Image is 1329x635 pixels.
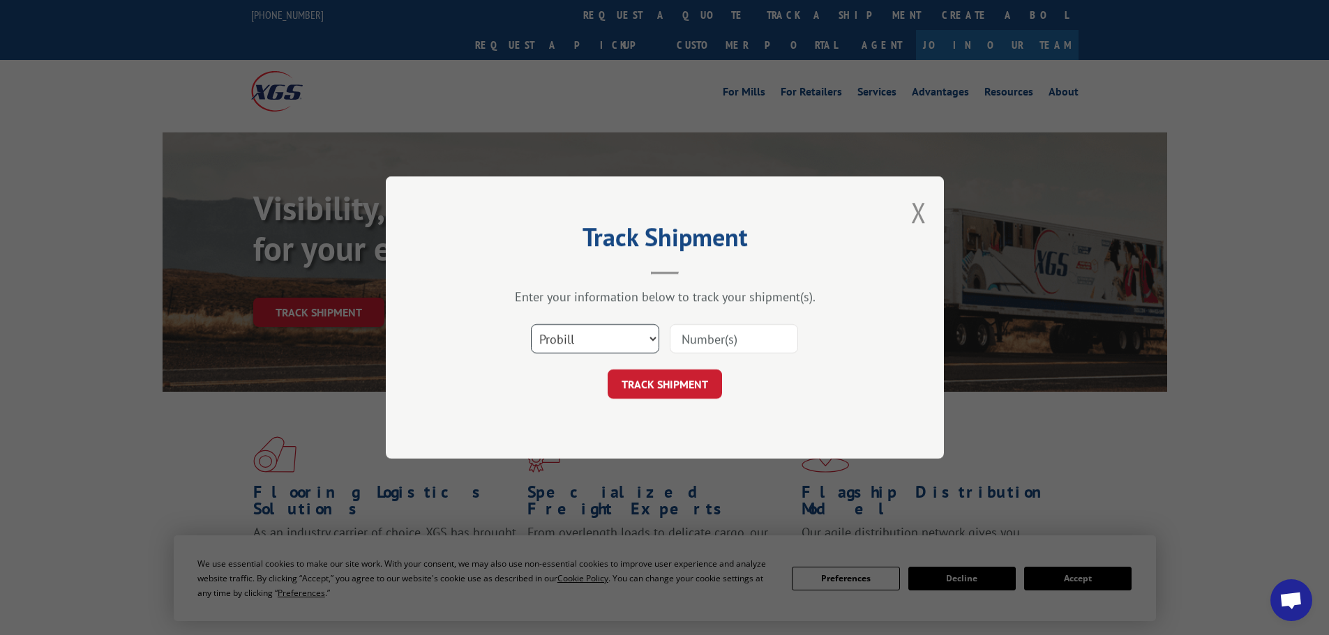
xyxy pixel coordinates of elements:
[456,289,874,305] div: Enter your information below to track your shipment(s).
[1270,579,1312,621] div: Open chat
[608,369,722,399] button: TRACK SHIPMENT
[911,194,926,231] button: Close modal
[670,324,798,353] input: Number(s)
[456,227,874,254] h2: Track Shipment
